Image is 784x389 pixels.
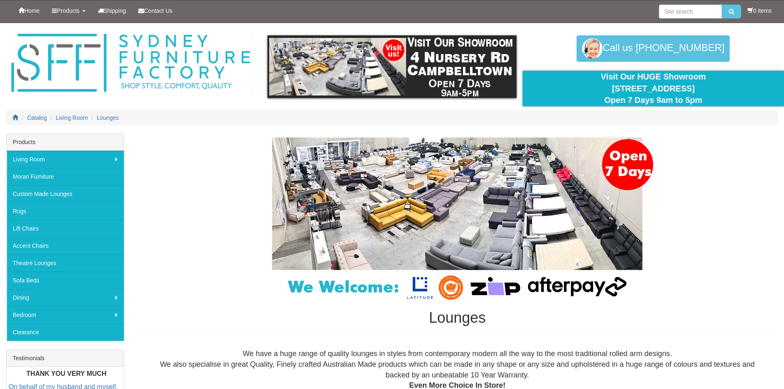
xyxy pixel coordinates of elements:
a: Moran Furniture [7,168,124,185]
b: THANK YOU VERY MUCH [26,370,106,377]
span: Home [24,7,40,14]
img: Lounges [251,137,663,301]
span: Products [57,7,79,14]
a: Living Room [7,151,124,168]
img: Sydney Furniture Factory [7,31,254,95]
li: 0 items [747,7,772,15]
div: Testimonials [7,350,124,367]
span: Contact Us [144,7,172,14]
a: Lift Chairs [7,220,124,237]
a: Rugs [7,203,124,220]
a: Shipping [92,0,133,21]
a: Home [12,0,46,21]
a: Custom Made Lounges [7,185,124,203]
a: Products [46,0,91,21]
span: Shipping [104,7,126,14]
img: showroom.gif [268,35,516,98]
a: Sofa Beds [7,272,124,289]
div: Products [7,134,124,151]
input: Site search [659,5,722,19]
a: Living Room [56,114,88,121]
a: Theatre Lounges [7,254,124,272]
a: Bedroom [7,306,124,324]
h1: Lounges [137,310,778,326]
a: Lounges [97,114,119,121]
a: Accent Chairs [7,237,124,254]
div: Visit Our HUGE Showroom [STREET_ADDRESS] Open 7 Days 9am to 5pm [529,71,778,106]
a: Clearance [7,324,124,341]
a: Dining [7,289,124,306]
a: Contact Us [132,0,179,21]
a: Catalog [27,114,47,121]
